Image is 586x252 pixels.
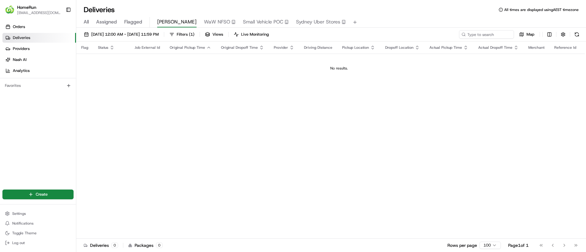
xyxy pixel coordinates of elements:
[2,81,74,91] div: Favorites
[429,45,462,50] span: Actual Pickup Time
[2,22,76,32] a: Orders
[157,18,197,26] span: [PERSON_NAME]
[528,45,544,50] span: Merchant
[13,35,30,41] span: Deliveries
[81,45,88,50] span: Flag
[2,55,76,65] a: Nash AI
[128,242,163,248] div: Packages
[459,30,514,39] input: Type to search
[13,57,27,62] span: Nash AI
[231,30,272,39] button: Live Monitoring
[296,18,340,26] span: Sydney Uber Stores
[167,30,197,39] button: Filters(1)
[241,32,269,37] span: Live Monitoring
[2,190,74,199] button: Create
[17,10,61,15] button: [EMAIL_ADDRESS][DOMAIN_NAME]
[17,4,36,10] button: HomeRun
[81,30,161,39] button: [DATE] 12:00 AM - [DATE] 11:59 PM
[2,219,74,228] button: Notifications
[12,211,26,216] span: Settings
[13,68,30,73] span: Analytics
[202,30,226,39] button: Views
[573,30,581,39] button: Refresh
[2,33,76,43] a: Deliveries
[2,66,76,76] a: Analytics
[12,221,34,226] span: Notifications
[516,30,537,39] button: Map
[554,45,576,50] span: Reference Id
[170,45,205,50] span: Original Pickup Time
[36,192,48,197] span: Create
[504,7,579,12] span: All times are displayed using AEST timezone
[189,32,194,37] span: ( 1 )
[124,18,142,26] span: Flagged
[111,243,118,248] div: 0
[2,2,63,17] button: HomeRunHomeRun[EMAIL_ADDRESS][DOMAIN_NAME]
[13,24,25,30] span: Orders
[508,242,529,248] div: Page 1 of 1
[156,243,163,248] div: 0
[12,231,37,236] span: Toggle Theme
[478,45,512,50] span: Actual Dropoff Time
[13,46,30,51] span: Providers
[135,45,160,50] span: Job External Id
[2,44,76,54] a: Providers
[12,240,25,245] span: Log out
[98,45,108,50] span: Status
[212,32,223,37] span: Views
[385,45,414,50] span: Dropoff Location
[2,229,74,237] button: Toggle Theme
[342,45,369,50] span: Pickup Location
[5,5,15,15] img: HomeRun
[177,32,194,37] span: Filters
[84,242,118,248] div: Deliveries
[447,242,477,248] p: Rows per page
[304,45,332,50] span: Driving Distance
[96,18,117,26] span: Assigned
[221,45,258,50] span: Original Dropoff Time
[526,32,534,37] span: Map
[2,239,74,247] button: Log out
[2,209,74,218] button: Settings
[204,18,230,26] span: WaW NFSO
[274,45,288,50] span: Provider
[243,18,283,26] span: Small Vehicle POC
[91,32,159,37] span: [DATE] 12:00 AM - [DATE] 11:59 PM
[84,18,89,26] span: All
[84,5,115,15] h1: Deliveries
